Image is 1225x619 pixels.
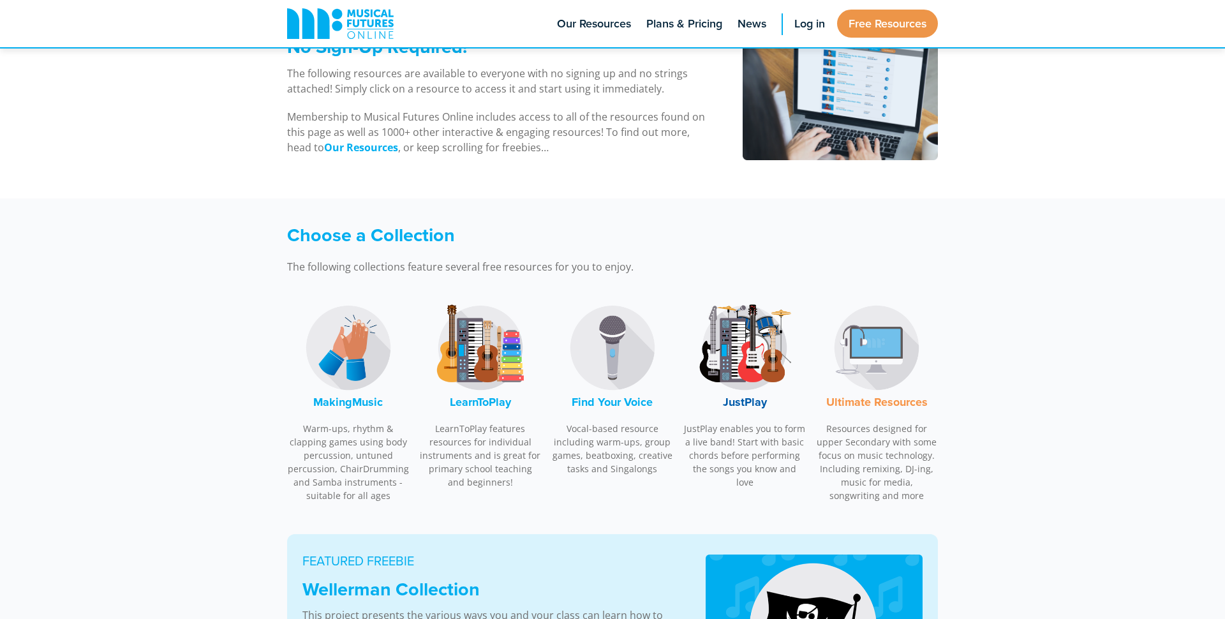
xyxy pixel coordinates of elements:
font: JustPlay [723,394,767,410]
img: Find Your Voice Logo [565,300,660,396]
font: Find Your Voice [572,394,653,410]
a: JustPlay LogoJustPlay JustPlay enables you to form a live band! Start with basic chords before pe... [683,294,806,496]
span: Our Resources [557,15,631,33]
img: MakingMusic Logo [301,300,396,396]
h3: Choose a Collection [287,224,785,246]
p: Vocal-based resource including warm-ups, group games, beatboxing, creative tasks and Singalongs [551,422,674,475]
p: The following resources are available to everyone with no signing up and no strings attached! Sim... [287,66,710,96]
strong: Our Resources [324,140,398,154]
p: JustPlay enables you to form a live band! Start with basic chords before performing the songs you... [683,422,806,489]
a: MakingMusic LogoMakingMusic Warm-ups, rhythm & clapping games using body percussion, untuned perc... [287,294,410,509]
span: Log in [794,15,825,33]
span: News [738,15,766,33]
a: Music Technology LogoUltimate Resources Resources designed for upper Secondary with some focus on... [815,294,938,509]
img: JustPlay Logo [697,300,792,396]
p: LearnToPlay features resources for individual instruments and is great for primary school teachin... [419,422,542,489]
p: FEATURED FREEBIE [302,551,674,571]
img: LearnToPlay Logo [433,300,528,396]
font: Ultimate Resources [826,394,928,410]
font: LearnToPlay [450,394,511,410]
span: Plans & Pricing [646,15,722,33]
p: The following collections feature several free resources for you to enjoy. [287,259,785,274]
a: Find Your Voice LogoFind Your Voice Vocal-based resource including warm-ups, group games, beatbox... [551,294,674,482]
p: Membership to Musical Futures Online includes access to all of the resources found on this page a... [287,109,710,155]
p: Warm-ups, rhythm & clapping games using body percussion, untuned percussion, ChairDrumming and Sa... [287,422,410,502]
img: Music Technology Logo [829,300,924,396]
strong: Wellerman Collection [302,576,480,602]
a: LearnToPlay LogoLearnToPlay LearnToPlay features resources for individual instruments and is grea... [419,294,542,496]
p: Resources designed for upper Secondary with some focus on music technology. Including remixing, D... [815,422,938,502]
a: Free Resources [837,10,938,38]
font: MakingMusic [313,394,383,410]
a: Our Resources [324,140,398,155]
